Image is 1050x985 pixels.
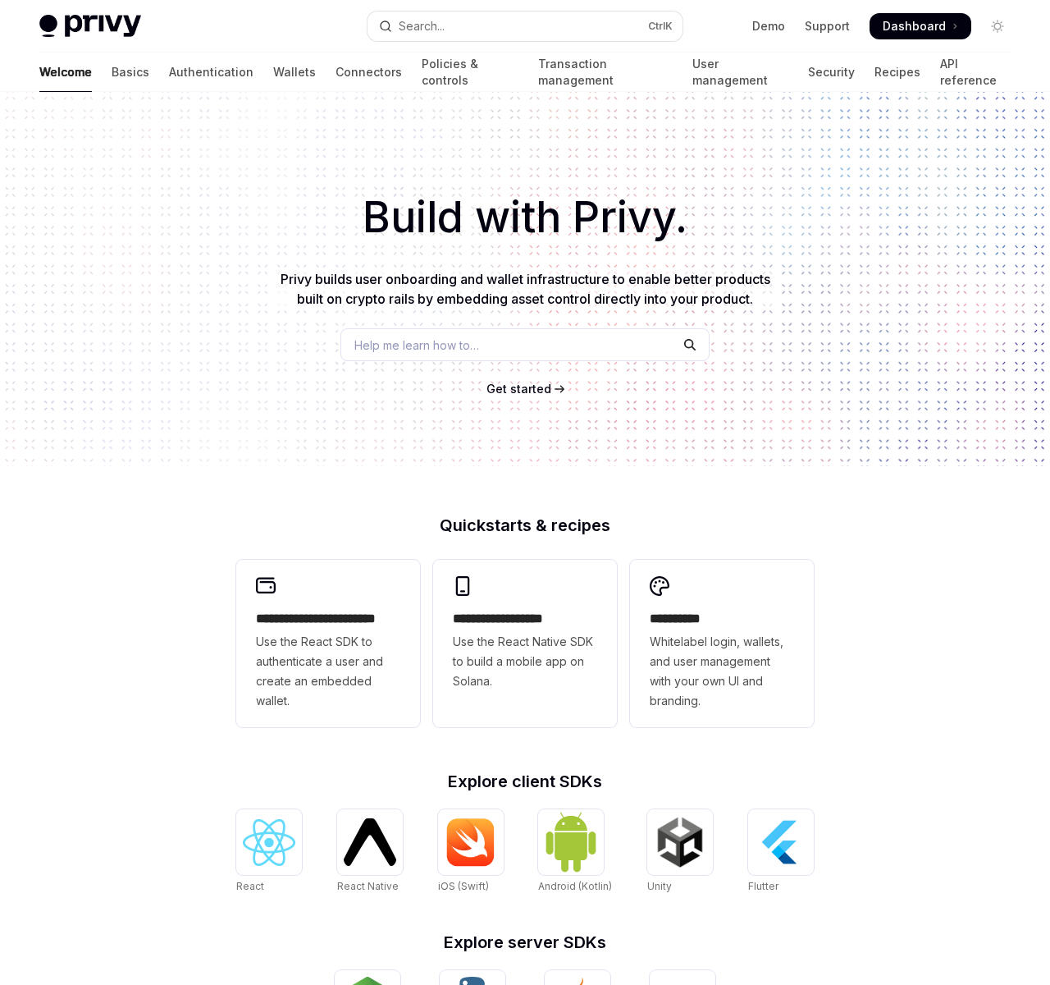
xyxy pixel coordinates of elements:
a: Basics [112,53,149,92]
img: React [243,819,295,866]
a: API reference [940,53,1011,92]
h2: Explore client SDKs [236,773,814,790]
button: Toggle dark mode [984,13,1011,39]
span: React Native [337,880,399,892]
a: User management [692,53,787,92]
h2: Explore server SDKs [236,934,814,951]
span: Flutter [748,880,778,892]
a: React NativeReact Native [337,809,403,895]
span: Privy builds user onboarding and wallet infrastructure to enable better products built on crypto ... [281,271,770,307]
div: Search... [399,16,445,36]
span: React [236,880,264,892]
img: Flutter [755,816,807,868]
span: Help me learn how to… [354,337,479,354]
span: Whitelabel login, wallets, and user management with your own UI and branding. [650,632,794,711]
span: Use the React Native SDK to build a mobile app on Solana. [453,632,597,691]
a: Wallets [273,53,316,92]
button: Open search [367,11,682,41]
h1: Build with Privy. [26,186,1024,250]
img: Android (Kotlin) [545,811,597,873]
a: Demo [752,18,785,34]
img: light logo [39,15,141,38]
span: Get started [486,382,551,396]
img: iOS (Swift) [445,818,497,867]
a: Android (Kotlin)Android (Kotlin) [538,809,612,895]
a: Support [805,18,850,34]
a: Recipes [874,53,920,92]
span: Unity [647,880,672,892]
a: Get started [486,381,551,397]
a: Connectors [336,53,402,92]
a: **** **** **** ***Use the React Native SDK to build a mobile app on Solana. [433,560,617,727]
a: iOS (Swift)iOS (Swift) [438,809,504,895]
span: Use the React SDK to authenticate a user and create an embedded wallet. [256,632,400,711]
span: Ctrl K [648,20,673,33]
h2: Quickstarts & recipes [236,517,814,534]
a: **** *****Whitelabel login, wallets, and user management with your own UI and branding. [630,560,814,727]
span: Dashboard [883,18,946,34]
a: Policies & controls [422,53,518,92]
span: Android (Kotlin) [538,880,612,892]
a: UnityUnity [647,809,713,895]
a: Transaction management [538,53,673,92]
span: iOS (Swift) [438,880,489,892]
a: FlutterFlutter [748,809,814,895]
img: Unity [654,816,706,868]
a: Welcome [39,53,92,92]
a: Security [808,53,855,92]
a: Authentication [169,53,253,92]
a: Dashboard [870,13,971,39]
img: React Native [344,818,396,865]
a: ReactReact [236,809,302,895]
